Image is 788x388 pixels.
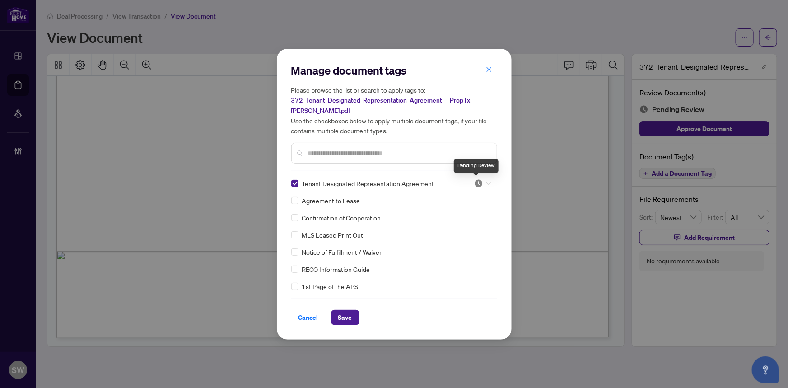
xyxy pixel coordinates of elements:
[302,230,364,240] span: MLS Leased Print Out
[302,247,382,257] span: Notice of Fulfillment / Waiver
[291,310,326,325] button: Cancel
[331,310,359,325] button: Save
[291,63,497,78] h2: Manage document tags
[291,85,497,136] h5: Please browse the list or search to apply tags to: Use the checkboxes below to apply multiple doc...
[302,178,434,188] span: Tenant Designated Representation Agreement
[338,310,352,325] span: Save
[302,196,360,206] span: Agreement to Lease
[474,179,483,188] img: status
[302,264,370,274] span: RECO Information Guide
[474,179,491,188] span: Pending Review
[302,281,359,291] span: 1st Page of the APS
[302,213,381,223] span: Confirmation of Cooperation
[298,310,318,325] span: Cancel
[752,356,779,383] button: Open asap
[486,66,492,73] span: close
[453,159,499,173] div: Pending Review
[291,96,472,115] span: 372_Tenant_Designated_Representation_Agreement_-_PropTx-[PERSON_NAME].pdf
